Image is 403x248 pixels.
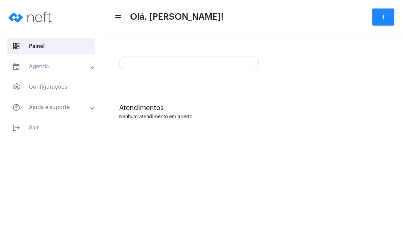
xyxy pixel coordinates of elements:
mat-icon: sidenav icon [114,13,121,21]
mat-panel-title: Agenda [12,63,91,71]
span: Sair [7,120,95,136]
img: logo-neft-novo-2.png [5,3,57,31]
span: sidenav icon [12,42,20,50]
mat-icon: sidenav icon [12,63,20,71]
mat-icon: sidenav icon [12,103,20,111]
span: Painel [7,38,95,54]
span: sidenav icon [12,83,20,91]
span: Olá, [PERSON_NAME]! [130,12,224,22]
div: Nenhum atendimento em aberto. [119,114,386,120]
span: Configurações [7,79,95,95]
div: Atendimentos [119,104,386,112]
mat-icon: sidenav icon [12,124,20,132]
mat-expansion-panel-header: sidenav iconAjuda e suporte [4,99,102,116]
mat-expansion-panel-header: sidenav iconAgenda [4,58,102,75]
mat-icon: add [379,13,387,21]
mat-panel-title: Ajuda e suporte [12,103,91,111]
